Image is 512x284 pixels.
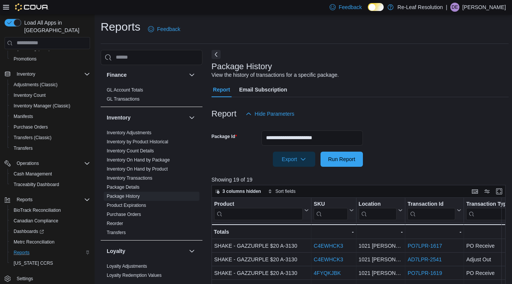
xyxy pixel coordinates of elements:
a: Inventory by Product Historical [107,139,168,144]
a: PO7LPR-1619 [408,270,442,276]
button: Inventory [14,70,38,79]
div: SKU [314,200,348,208]
button: SKU [314,200,354,220]
a: Inventory Count Details [107,148,154,154]
span: Export [277,152,311,167]
div: SHAKE - GAZZURPLE $20 A-3130 [214,255,309,264]
a: C4EWHCK3 [314,256,343,262]
span: Inventory Manager (Classic) [14,103,70,109]
a: Canadian Compliance [11,216,61,225]
span: Canadian Compliance [14,218,58,224]
span: Transfers [11,144,90,153]
span: Adjustments (Classic) [11,80,90,89]
span: Adjustments (Classic) [14,82,58,88]
span: Load All Apps in [GEOGRAPHIC_DATA] [21,19,90,34]
div: Donna Epperly [450,3,459,12]
h3: Report [212,109,237,118]
button: Product [214,200,309,220]
a: Package History [107,194,140,199]
a: Loyalty Redemption Values [107,273,162,278]
div: SHAKE - GAZZURPLE $20 A-3130 [214,268,309,278]
a: Loyalty Adjustments [107,264,147,269]
span: Reports [11,248,90,257]
h3: Loyalty [107,247,125,255]
button: Finance [107,71,186,79]
button: Export [273,152,315,167]
a: Settings [14,274,36,283]
span: Cash Management [11,169,90,178]
span: Feedback [157,25,180,33]
span: Inventory Manager (Classic) [11,101,90,110]
a: Inventory Count [11,91,49,100]
button: Operations [2,158,93,169]
div: Transaction Id [408,200,455,208]
span: Metrc Reconciliation [11,237,90,247]
p: [PERSON_NAME] [462,3,506,12]
div: - [358,227,403,236]
span: Promotions [14,56,37,62]
button: BioTrack Reconciliation [8,205,93,216]
span: Dashboards [14,228,44,234]
a: Metrc Reconciliation [11,237,58,247]
div: - [314,227,354,236]
span: Inventory [17,71,35,77]
span: Feedback [339,3,362,11]
span: Washington CCRS [11,259,90,268]
a: Purchase Orders [11,123,51,132]
button: Manifests [8,111,93,122]
a: BioTrack Reconciliation [11,206,64,215]
span: Package Details [107,184,140,190]
div: Product [214,200,303,220]
span: Canadian Compliance [11,216,90,225]
button: Settings [2,273,93,284]
span: Sort fields [275,188,296,194]
span: Inventory Transactions [107,175,153,181]
a: Inventory On Hand by Package [107,157,170,163]
span: DE [452,3,458,12]
a: Product Expirations [107,203,146,208]
button: [US_STATE] CCRS [8,258,93,268]
a: Cash Management [11,169,55,178]
a: Inventory On Hand by Product [107,166,168,172]
span: Metrc Reconciliation [14,239,54,245]
button: Canadian Compliance [8,216,93,226]
a: Reports [11,248,33,257]
button: Run Report [321,152,363,167]
div: Product [214,200,303,208]
span: Transfers [107,230,126,236]
span: [US_STATE] CCRS [14,260,53,266]
span: Traceabilty Dashboard [14,182,59,188]
button: Display options [482,187,492,196]
button: Adjustments (Classic) [8,79,93,90]
span: Transfers (Classic) [11,133,90,142]
span: Purchase Orders [11,123,90,132]
span: Run Report [328,155,355,163]
a: GL Account Totals [107,87,143,93]
a: Inventory Adjustments [107,130,151,135]
span: Operations [14,159,90,168]
p: | [446,3,447,12]
button: Reports [14,195,36,204]
button: Loyalty [187,247,196,256]
a: Purchase Orders [107,212,141,217]
span: Traceabilty Dashboard [11,180,90,189]
h3: Inventory [107,114,131,121]
a: Transfers [107,230,126,235]
div: 1021 [PERSON_NAME] [358,268,403,278]
button: Transaction Id [408,200,461,220]
button: Inventory [2,69,93,79]
label: Package Id [212,133,237,140]
h1: Reports [101,19,140,34]
button: Keyboard shortcuts [470,187,479,196]
button: Transfers (Classic) [8,132,93,143]
a: Dashboards [8,226,93,237]
button: 3 columns hidden [212,187,264,196]
div: 1021 [PERSON_NAME] [358,255,403,264]
div: Transaction Id URL [408,200,455,220]
div: SHAKE - GAZZURPLE $20 A-3130 [214,241,309,250]
span: Manifests [14,113,33,119]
